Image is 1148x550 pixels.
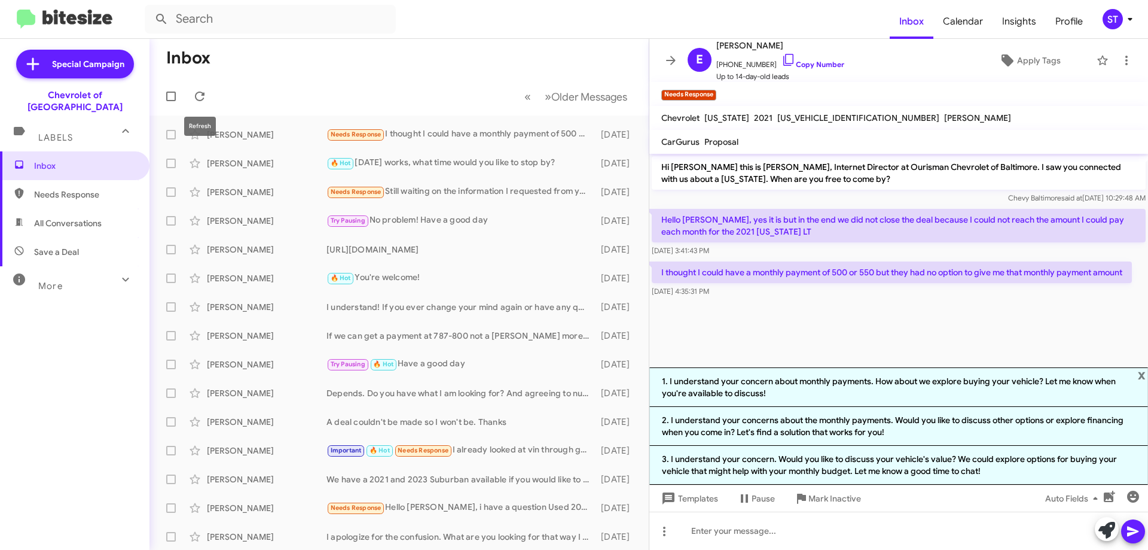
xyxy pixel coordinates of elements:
[52,58,124,70] span: Special Campaign
[207,416,326,428] div: [PERSON_NAME]
[331,274,351,282] span: 🔥 Hot
[326,531,595,543] div: I apologize for the confusion. What are you looking for that way I can keep an eye out.
[326,156,595,170] div: [DATE] works, what time would you like to stop by?
[551,90,627,104] span: Older Messages
[331,446,362,454] span: Important
[716,71,844,83] span: Up to 14-day-old leads
[595,272,639,284] div: [DATE]
[326,127,595,141] div: I thought I could have a monthly payment of 500 or 550 but they had no option to give me that mon...
[595,531,639,543] div: [DATE]
[331,504,381,512] span: Needs Response
[649,407,1148,446] li: 2. I understand your concerns about the monthly payments. Would you like to discuss other options...
[716,38,844,53] span: [PERSON_NAME]
[34,160,136,172] span: Inbox
[34,246,79,258] span: Save a Deal
[933,4,993,39] span: Calendar
[207,330,326,342] div: [PERSON_NAME]
[38,281,63,291] span: More
[808,488,861,509] span: Mark Inactive
[993,4,1046,39] a: Insights
[34,189,136,200] span: Needs Response
[326,330,595,342] div: If we can get a payment at 787-800 not a [PERSON_NAME] more I'm down
[595,186,639,198] div: [DATE]
[38,132,73,143] span: Labels
[1046,4,1092,39] span: Profile
[184,117,216,136] div: Refresh
[373,360,393,368] span: 🔥 Hot
[331,188,381,196] span: Needs Response
[754,113,773,123] span: 2021
[207,272,326,284] div: [PERSON_NAME]
[16,50,134,78] a: Special Campaign
[545,89,551,104] span: »
[207,445,326,457] div: [PERSON_NAME]
[145,5,396,34] input: Search
[326,301,595,313] div: I understand! If you ever change your mind again or have any questions, feel free to reach out. H...
[326,387,595,399] div: Depends. Do you have what I am looking for? And agreeing to numbers if you do.
[207,387,326,399] div: [PERSON_NAME]
[716,53,844,71] span: [PHONE_NUMBER]
[595,244,639,256] div: [DATE]
[661,113,700,123] span: Chevrolet
[1008,193,1146,202] span: Chevy Baltimore [DATE] 10:29:48 AM
[652,287,709,296] span: [DATE] 4:35:31 PM
[595,129,639,141] div: [DATE]
[595,502,639,514] div: [DATE]
[595,330,639,342] div: [DATE]
[398,446,448,454] span: Needs Response
[331,130,381,138] span: Needs Response
[752,488,775,509] span: Pause
[207,502,326,514] div: [PERSON_NAME]
[944,113,1011,123] span: [PERSON_NAME]
[1036,488,1112,509] button: Auto Fields
[595,387,639,399] div: [DATE]
[704,113,749,123] span: [US_STATE]
[659,488,718,509] span: Templates
[370,446,390,454] span: 🔥 Hot
[595,301,639,313] div: [DATE]
[326,185,595,199] div: Still waiting on the information I requested from your staff.
[1138,367,1146,382] span: x
[704,136,738,147] span: Proposal
[652,262,1132,283] p: I thought I could have a monthly payment of 500 or 550 but they had no option to give me that mon...
[34,217,102,229] span: All Conversations
[595,358,639,370] div: [DATE]
[207,531,326,543] div: [PERSON_NAME]
[649,488,728,509] button: Templates
[595,416,639,428] div: [DATE]
[661,90,716,101] small: Needs Response
[890,4,933,39] span: Inbox
[649,446,1148,485] li: 3. I understand your concern. Would you like to discuss your vehicle's value? We could explore op...
[728,488,784,509] button: Pause
[649,367,1148,407] li: 1. I understand your concern about monthly payments. How about we explore buying your vehicle? Le...
[326,443,595,457] div: I already looked at vin through gm and it lived in [GEOGRAPHIC_DATA] so I don't want it. Im not t...
[207,129,326,141] div: [PERSON_NAME]
[207,186,326,198] div: [PERSON_NAME]
[326,501,595,515] div: Hello [PERSON_NAME], i have a question Used 2022 Lexus IS 350 still available?
[207,157,326,169] div: [PERSON_NAME]
[696,50,703,69] span: E
[166,48,210,68] h1: Inbox
[1045,488,1103,509] span: Auto Fields
[207,301,326,313] div: [PERSON_NAME]
[595,215,639,227] div: [DATE]
[595,473,639,485] div: [DATE]
[1061,193,1082,202] span: said at
[326,244,595,256] div: [URL][DOMAIN_NAME]
[538,84,634,109] button: Next
[1103,9,1123,29] div: ST
[326,416,595,428] div: A deal couldn't be made so I won't be. Thanks
[326,473,595,485] div: We have a 2021 and 2023 Suburban available if you would like to stop by to check them out
[595,157,639,169] div: [DATE]
[207,215,326,227] div: [PERSON_NAME]
[652,156,1146,190] p: Hi [PERSON_NAME] this is [PERSON_NAME], Internet Director at Ourisman Chevrolet of Baltimore. I s...
[331,217,365,224] span: Try Pausing
[781,60,844,69] a: Copy Number
[326,214,595,227] div: No problem! Have a good day
[652,209,1146,242] p: Hello [PERSON_NAME], yes it is but in the end we did not close the deal because I could not reach...
[207,244,326,256] div: [PERSON_NAME]
[517,84,538,109] button: Previous
[331,360,365,368] span: Try Pausing
[326,357,595,371] div: Have a good day
[1017,50,1061,71] span: Apply Tags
